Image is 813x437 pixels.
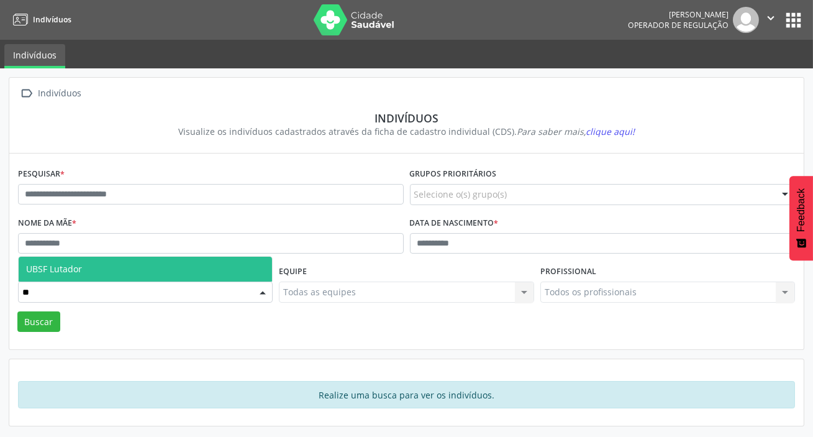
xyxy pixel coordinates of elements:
[279,262,307,282] label: Equipe
[27,125,786,138] div: Visualize os indivíduos cadastrados através da ficha de cadastro individual (CDS).
[9,9,71,30] a: Indivíduos
[18,214,76,233] label: Nome da mãe
[628,20,729,30] span: Operador de regulação
[4,44,65,68] a: Indivíduos
[18,165,65,184] label: Pesquisar
[410,214,499,233] label: Data de nascimento
[33,14,71,25] span: Indivíduos
[628,9,729,20] div: [PERSON_NAME]
[18,85,84,103] a:  Indivíduos
[17,311,60,333] button: Buscar
[36,85,84,103] div: Indivíduos
[18,85,36,103] i: 
[796,188,807,232] span: Feedback
[789,176,813,260] button: Feedback - Mostrar pesquisa
[586,126,635,137] span: clique aqui!
[18,381,795,408] div: Realize uma busca para ver os indivíduos.
[414,188,507,201] span: Selecione o(s) grupo(s)
[517,126,635,137] i: Para saber mais,
[540,262,596,282] label: Profissional
[410,165,497,184] label: Grupos prioritários
[26,263,82,275] span: UBSF Lutador
[759,7,783,33] button: 
[733,7,759,33] img: img
[27,111,786,125] div: Indivíduos
[783,9,804,31] button: apps
[764,11,778,25] i: 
